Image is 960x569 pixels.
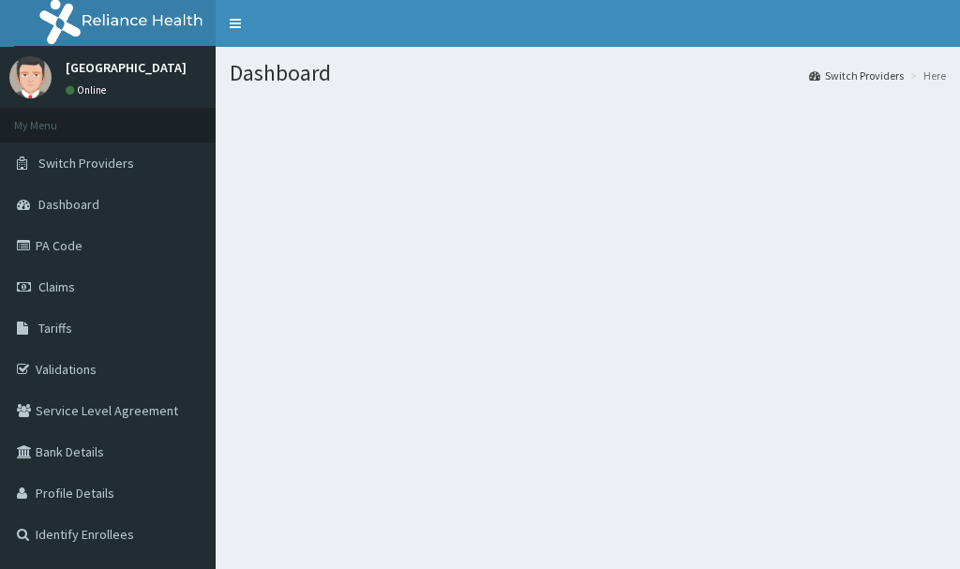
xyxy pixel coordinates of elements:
[230,61,946,85] h1: Dashboard
[9,56,52,98] img: User Image
[809,67,904,83] a: Switch Providers
[66,83,111,97] a: Online
[38,196,99,213] span: Dashboard
[38,155,134,172] span: Switch Providers
[38,278,75,295] span: Claims
[66,61,187,74] p: [GEOGRAPHIC_DATA]
[906,67,946,83] li: Here
[38,320,72,337] span: Tariffs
